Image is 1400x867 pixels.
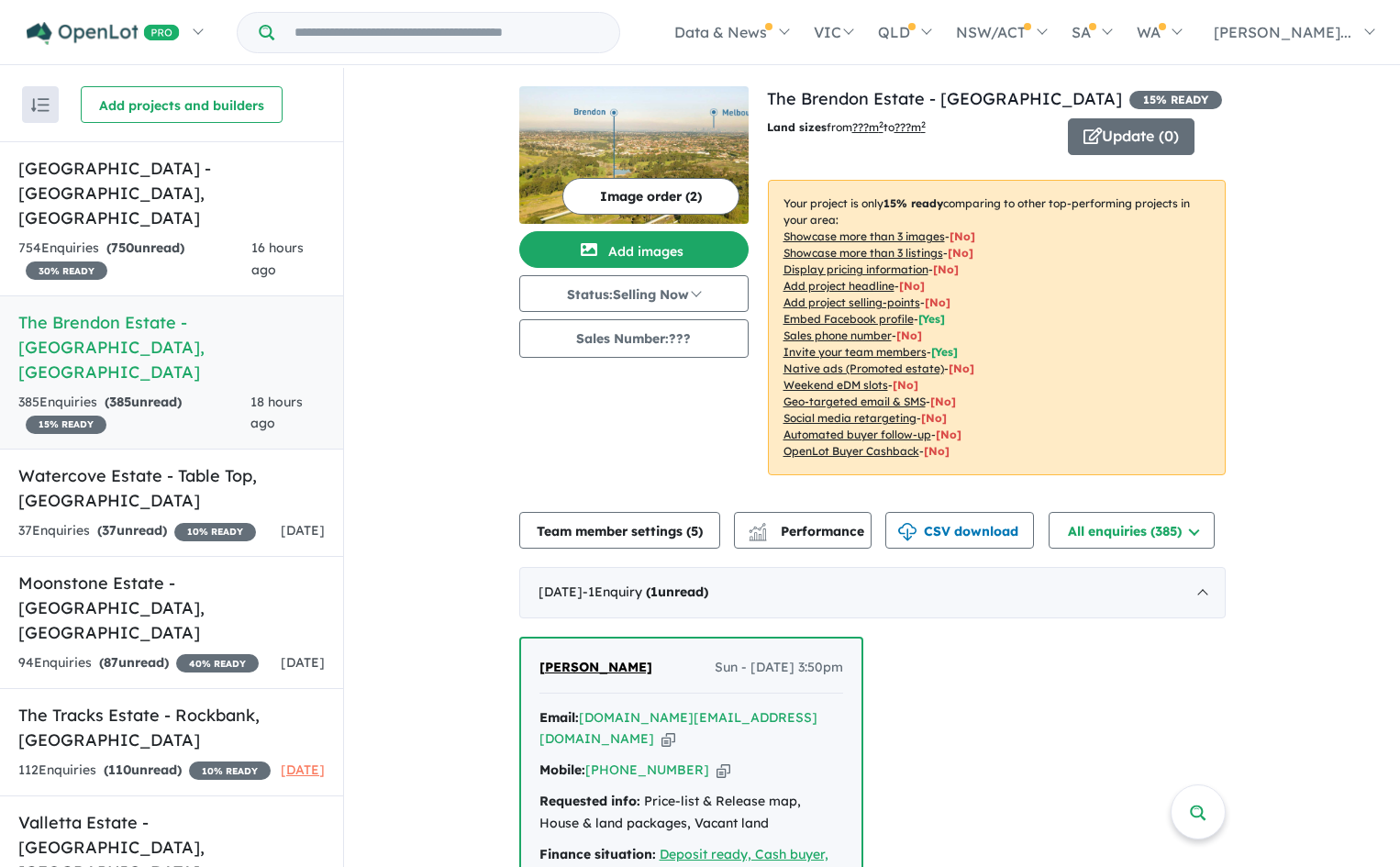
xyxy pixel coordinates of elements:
[18,760,271,782] div: 112 Enquir ies
[104,761,182,778] strong: ( unread)
[562,178,739,215] button: Image order (2)
[783,395,926,408] u: Geo-targeted email & SMS
[783,229,945,243] u: Showcase more than 3 images
[102,522,117,539] span: 37
[783,411,917,425] u: Social media retargeting
[924,444,950,458] span: [No]
[97,522,167,539] strong: ( unread)
[281,522,325,539] span: [DATE]
[783,444,919,458] u: OpenLot Buyer Cashback
[81,86,283,123] button: Add projects and builders
[783,262,928,276] u: Display pricing information
[18,703,325,752] h5: The Tracks Estate - Rockbank , [GEOGRAPHIC_DATA]
[734,512,872,549] button: Performance
[1214,23,1351,41] span: [PERSON_NAME]...
[281,761,325,778] span: [DATE]
[650,584,658,600] span: 1
[18,310,325,384] h5: The Brendon Estate - [GEOGRAPHIC_DATA] , [GEOGRAPHIC_DATA]
[950,229,975,243] span: [ No ]
[767,120,827,134] b: Land sizes
[519,512,720,549] button: Team member settings (5)
[767,118,1054,137] p: from
[930,395,956,408] span: [No]
[278,13,616,52] input: Try estate name, suburb, builder or developer
[18,652,259,674] div: 94 Enquir ies
[783,345,927,359] u: Invite your team members
[106,239,184,256] strong: ( unread)
[898,523,917,541] img: download icon
[18,571,325,645] h5: Moonstone Estate - [GEOGRAPHIC_DATA] , [GEOGRAPHIC_DATA]
[936,428,961,441] span: [No]
[251,239,304,278] span: 16 hours ago
[108,761,131,778] span: 110
[18,238,251,282] div: 754 Enquir ies
[539,846,656,862] strong: Finance situation:
[931,345,958,359] span: [ Yes ]
[250,394,303,432] span: 18 hours ago
[933,262,959,276] span: [ No ]
[27,22,180,45] img: Openlot PRO Logo White
[783,279,894,293] u: Add project headline
[539,761,585,778] strong: Mobile:
[852,120,883,134] u: ??? m
[189,761,271,780] span: 10 % READY
[879,119,883,129] sup: 2
[717,761,730,780] button: Copy
[715,657,843,679] span: Sun - [DATE] 3:50pm
[18,392,250,436] div: 385 Enquir ies
[948,246,973,260] span: [ No ]
[519,86,749,224] img: The Brendon Estate - Greenvale
[539,791,843,835] div: Price-list & Release map, House & land packages, Vacant land
[111,239,134,256] span: 750
[899,279,925,293] span: [ No ]
[783,246,943,260] u: Showcase more than 3 listings
[583,584,708,600] span: - 1 Enquir y
[18,520,256,542] div: 37 Enquir ies
[949,361,974,375] span: [No]
[893,378,918,392] span: [No]
[751,523,864,539] span: Performance
[539,793,640,809] strong: Requested info:
[691,523,698,539] span: 5
[26,261,107,280] span: 30 % READY
[176,654,259,672] span: 40 % READY
[31,98,50,112] img: sort.svg
[661,729,675,749] button: Copy
[883,196,943,210] b: 15 % ready
[519,319,749,358] button: Sales Number:???
[783,328,892,342] u: Sales phone number
[783,361,944,375] u: Native ads (Promoted estate)
[768,180,1226,475] p: Your project is only comparing to other top-performing projects in your area: - - - - - - - - - -...
[1068,118,1194,155] button: Update (0)
[783,295,920,309] u: Add project selling-points
[896,328,922,342] span: [ No ]
[894,120,926,134] u: ???m
[174,523,256,541] span: 10 % READY
[99,654,169,671] strong: ( unread)
[105,394,182,410] strong: ( unread)
[539,709,817,748] a: [DOMAIN_NAME][EMAIL_ADDRESS][DOMAIN_NAME]
[26,416,106,434] span: 15 % READY
[519,275,749,312] button: Status:Selling Now
[885,512,1034,549] button: CSV download
[883,120,926,134] span: to
[104,654,118,671] span: 87
[749,528,767,540] img: bar-chart.svg
[749,523,765,533] img: line-chart.svg
[783,312,914,326] u: Embed Facebook profile
[539,659,652,675] span: [PERSON_NAME]
[519,567,1226,618] div: [DATE]
[921,411,947,425] span: [No]
[281,654,325,671] span: [DATE]
[921,119,926,129] sup: 2
[18,463,325,513] h5: Watercove Estate - Table Top , [GEOGRAPHIC_DATA]
[783,428,931,441] u: Automated buyer follow-up
[918,312,945,326] span: [ Yes ]
[1129,91,1222,109] span: 15 % READY
[585,761,709,778] a: [PHONE_NUMBER]
[539,657,652,679] a: [PERSON_NAME]
[767,88,1122,109] a: The Brendon Estate - [GEOGRAPHIC_DATA]
[109,394,131,410] span: 385
[783,378,888,392] u: Weekend eDM slots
